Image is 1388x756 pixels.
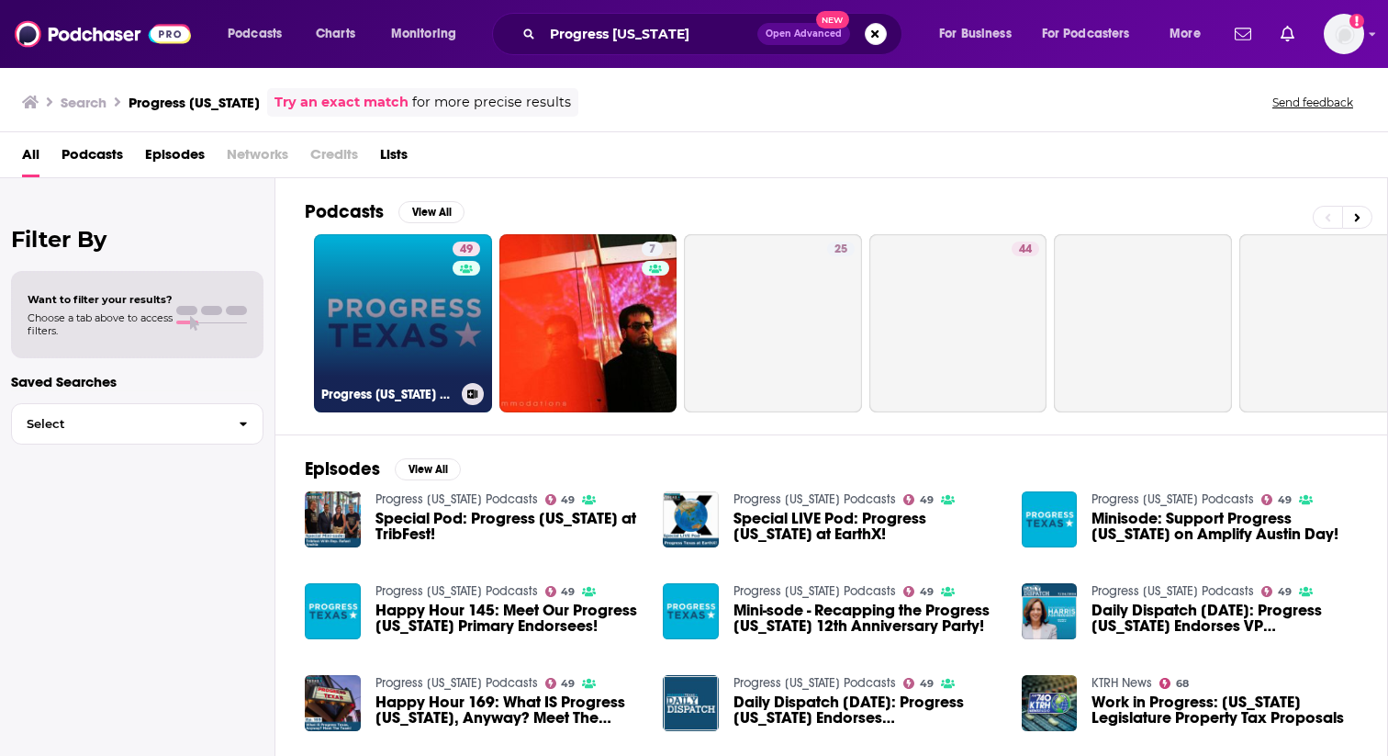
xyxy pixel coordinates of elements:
a: Daily Dispatch 7/24/24: Progress Texas Endorses VP Kamala Harris, and More [1022,583,1078,639]
img: Minisode: Support Progress Texas on Amplify Austin Day! [1022,491,1078,547]
p: Saved Searches [11,373,263,390]
a: Daily Dispatch 2/1/24: Progress Texas Endorses Roland Gutierrez for U.S. Senate, and More [733,694,1000,726]
a: 7 [499,234,677,412]
span: 49 [920,496,934,504]
a: Progress Texas Podcasts [375,491,538,507]
a: 49 [1261,586,1292,597]
a: 49 [453,242,480,256]
a: 44 [1012,242,1039,256]
button: Select [11,403,263,445]
a: Work in Progress: Texas Legislature Property Tax Proposals [1091,694,1358,726]
button: open menu [926,19,1035,49]
span: Minisode: Support Progress [US_STATE] on Amplify Austin Day! [1091,511,1358,542]
a: 49 [903,494,934,505]
div: Search podcasts, credits, & more... [509,13,920,55]
span: Choose a tab above to access filters. [28,311,173,337]
span: Monitoring [391,21,456,47]
a: Minisode: Support Progress Texas on Amplify Austin Day! [1091,511,1358,542]
button: Send feedback [1267,95,1359,110]
svg: Add a profile image [1349,14,1364,28]
span: For Podcasters [1042,21,1130,47]
span: Select [12,418,224,430]
a: PodcastsView All [305,200,465,223]
a: 49 [903,586,934,597]
a: All [22,140,39,177]
span: Networks [227,140,288,177]
span: 49 [920,680,934,688]
span: Credits [310,140,358,177]
button: open menu [215,19,306,49]
a: Podchaser - Follow, Share and Rate Podcasts [15,17,191,51]
span: 49 [920,588,934,596]
a: Episodes [145,140,205,177]
a: 49 [1261,494,1292,505]
button: open menu [378,19,480,49]
a: 49 [545,678,576,689]
span: 49 [561,588,575,596]
button: open menu [1030,19,1157,49]
a: 49 [545,494,576,505]
a: Work in Progress: Texas Legislature Property Tax Proposals [1022,675,1078,731]
img: User Profile [1324,14,1364,54]
span: Mini-sode - Recapping the Progress [US_STATE] 12th Anniversary Party! [733,603,1000,634]
a: Special Pod: Progress Texas at TribFest! [375,511,642,542]
h2: Podcasts [305,200,384,223]
a: Lists [380,140,408,177]
span: More [1170,21,1201,47]
span: for more precise results [412,92,571,113]
button: open menu [1157,19,1224,49]
span: 49 [561,680,575,688]
a: Progress Texas Podcasts [733,491,896,507]
span: Special LIVE Pod: Progress [US_STATE] at EarthX! [733,511,1000,542]
span: Podcasts [228,21,282,47]
a: Daily Dispatch 2/1/24: Progress Texas Endorses Roland Gutierrez for U.S. Senate, and More [663,675,719,731]
button: Open AdvancedNew [757,23,850,45]
button: View All [398,201,465,223]
a: 7 [642,242,663,256]
span: Open Advanced [766,29,842,39]
span: Daily Dispatch [DATE]: Progress [US_STATE] Endorses [PERSON_NAME] for U.S. Senate, and More [733,694,1000,726]
a: 25 [827,242,855,256]
img: Mini-sode - Recapping the Progress Texas 12th Anniversary Party! [663,583,719,639]
a: KTRH News [1091,675,1152,691]
a: 68 [1159,678,1189,689]
span: 68 [1176,680,1189,688]
a: Podcasts [62,140,123,177]
input: Search podcasts, credits, & more... [543,19,757,49]
span: Special Pod: Progress [US_STATE] at TribFest! [375,511,642,542]
h3: Search [61,94,106,111]
span: Daily Dispatch [DATE]: Progress [US_STATE] Endorses VP [PERSON_NAME], and More [1091,603,1358,634]
img: Happy Hour 169: What IS Progress Texas, Anyway? Meet The Team! [305,675,361,731]
a: 49 [545,586,576,597]
a: Try an exact match [274,92,409,113]
a: 49Progress [US_STATE] Podcasts [314,234,492,412]
h2: Episodes [305,457,380,480]
img: Happy Hour 145: Meet Our Progress Texas Primary Endorsees! [305,583,361,639]
a: Special LIVE Pod: Progress Texas at EarthX! [733,511,1000,542]
h3: Progress [US_STATE] [129,94,260,111]
a: Happy Hour 169: What IS Progress Texas, Anyway? Meet The Team! [375,694,642,726]
a: Show notifications dropdown [1227,18,1259,50]
a: Progress Texas Podcasts [375,675,538,691]
button: Show profile menu [1324,14,1364,54]
span: New [816,11,849,28]
span: 7 [649,241,655,259]
span: For Business [939,21,1012,47]
a: Mini-sode - Recapping the Progress Texas 12th Anniversary Party! [733,603,1000,634]
a: Progress Texas Podcasts [1091,583,1254,599]
a: Progress Texas Podcasts [375,583,538,599]
a: 44 [869,234,1047,412]
h3: Progress [US_STATE] Podcasts [321,387,454,402]
span: Want to filter your results? [28,293,173,306]
a: Happy Hour 145: Meet Our Progress Texas Primary Endorsees! [375,603,642,634]
img: Special Pod: Progress Texas at TribFest! [305,491,361,547]
img: Special LIVE Pod: Progress Texas at EarthX! [663,491,719,547]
